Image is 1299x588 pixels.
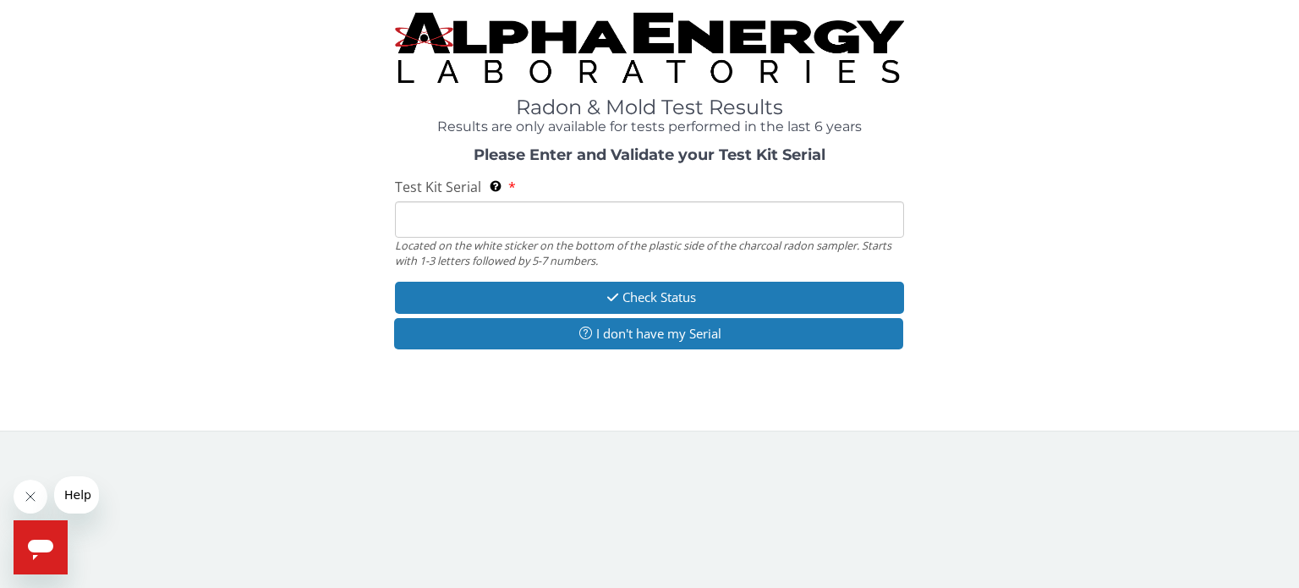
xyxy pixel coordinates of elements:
[395,178,481,196] span: Test Kit Serial
[474,146,825,164] strong: Please Enter and Validate your Test Kit Serial
[14,520,68,574] iframe: Button to launch messaging window
[14,480,47,514] iframe: Close message
[395,282,904,313] button: Check Status
[394,318,903,349] button: I don't have my Serial
[395,238,904,269] div: Located on the white sticker on the bottom of the plastic side of the charcoal radon sampler. Sta...
[54,476,99,514] iframe: Message from company
[395,13,904,83] img: TightCrop.jpg
[395,96,904,118] h1: Radon & Mold Test Results
[395,119,904,135] h4: Results are only available for tests performed in the last 6 years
